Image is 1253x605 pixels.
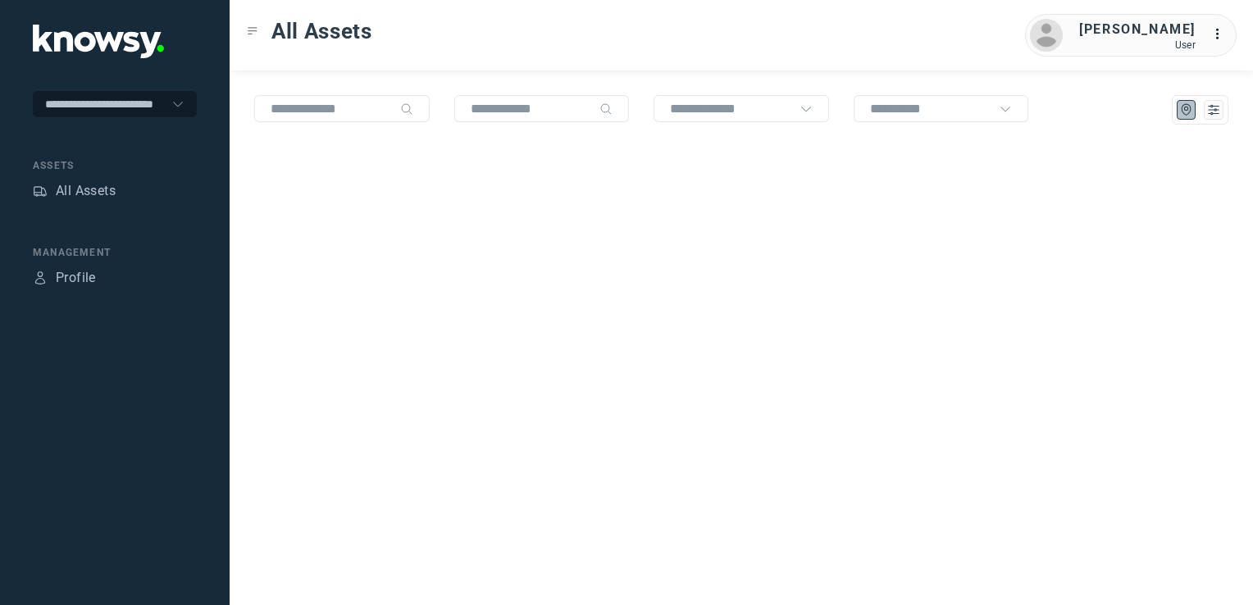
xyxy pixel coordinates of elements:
[1079,39,1196,51] div: User
[33,245,197,260] div: Management
[33,271,48,285] div: Profile
[271,16,372,46] span: All Assets
[400,102,413,116] div: Search
[599,102,613,116] div: Search
[247,25,258,37] div: Toggle Menu
[33,158,197,173] div: Assets
[56,181,116,201] div: All Assets
[1030,19,1063,52] img: avatar.png
[1212,25,1232,44] div: :
[1206,102,1221,117] div: List
[33,25,164,58] img: Application Logo
[1213,28,1229,40] tspan: ...
[56,268,96,288] div: Profile
[33,268,96,288] a: ProfileProfile
[1079,20,1196,39] div: [PERSON_NAME]
[33,181,116,201] a: AssetsAll Assets
[1212,25,1232,47] div: :
[33,184,48,198] div: Assets
[1179,102,1194,117] div: Map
